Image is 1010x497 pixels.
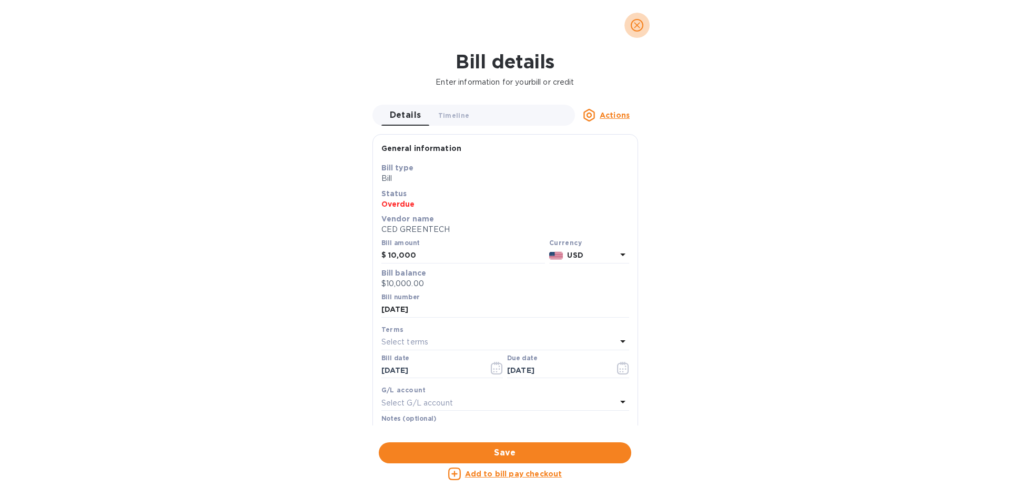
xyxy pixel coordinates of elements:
[381,269,427,277] b: Bill balance
[507,363,607,379] input: Due date
[438,110,470,121] span: Timeline
[381,337,429,348] p: Select terms
[567,251,583,259] b: USD
[381,224,629,235] p: CED GREENTECH
[624,13,650,38] button: close
[600,111,630,119] u: Actions
[381,386,426,394] b: G/L account
[381,164,413,172] b: Bill type
[381,215,435,223] b: Vendor name
[549,252,563,259] img: USD
[8,50,1002,73] h1: Bill details
[381,355,409,361] label: Bill date
[379,442,631,463] button: Save
[465,470,562,478] u: Add to bill pay checkout
[381,398,453,409] p: Select G/L account
[549,239,582,247] b: Currency
[390,108,421,123] span: Details
[381,423,629,439] input: Enter notes
[381,416,437,422] label: Notes (optional)
[381,326,404,333] b: Terms
[381,189,407,198] b: Status
[381,173,629,184] p: Bill
[381,363,481,379] input: Select date
[507,355,537,361] label: Due date
[388,248,545,263] input: $ Enter bill amount
[381,278,629,289] p: $10,000.00
[381,302,629,318] input: Enter bill number
[381,248,388,263] div: $
[8,77,1002,88] p: Enter information for your bill or credit
[381,294,419,300] label: Bill number
[381,199,629,209] p: Overdue
[381,240,419,247] label: Bill amount
[387,447,623,459] span: Save
[381,144,462,153] b: General information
